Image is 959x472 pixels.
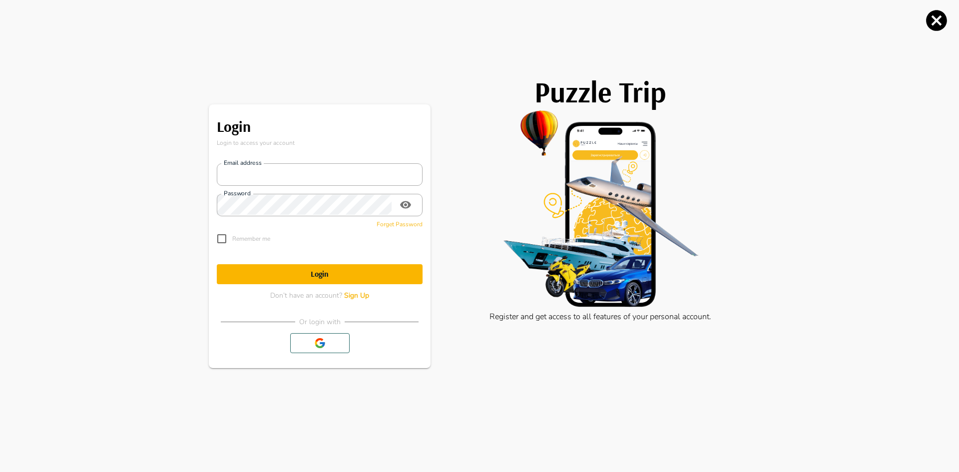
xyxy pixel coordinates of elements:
[299,317,341,327] p: Or login with
[224,159,262,167] label: Email address
[217,264,423,284] button: Login
[217,269,423,279] h1: Login
[224,189,250,198] label: Password
[217,114,423,138] h6: Login
[344,291,369,300] span: Sign Up
[451,311,750,323] p: Register and get access to all features of your personal account.
[451,75,750,109] h1: Puzzle Trip
[217,138,423,147] p: Login to access your account
[232,234,270,243] p: Remember me
[396,195,416,215] button: toggle password visibility
[377,220,423,228] span: Forget Password
[270,290,369,301] p: Don’t have an account?
[451,109,750,309] img: PuzzleTrip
